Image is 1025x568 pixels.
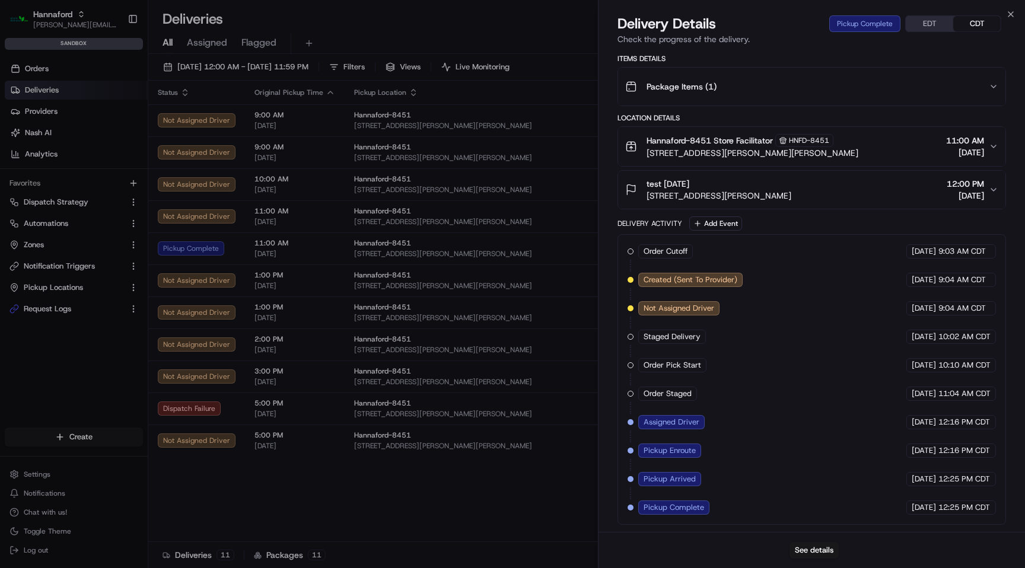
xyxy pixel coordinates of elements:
div: Location Details [617,113,1006,123]
p: Welcome 👋 [12,47,216,66]
span: Knowledge Base [24,172,91,184]
span: 10:02 AM CDT [938,331,991,342]
span: [DATE] [946,146,984,158]
button: Add Event [689,216,742,231]
span: [STREET_ADDRESS][PERSON_NAME][PERSON_NAME] [647,147,858,159]
span: 12:16 PM CDT [938,417,990,427]
span: Delivery Details [617,14,716,33]
span: 9:04 AM CDT [938,275,986,285]
span: Created (Sent To Provider) [644,275,737,285]
button: Start new chat [202,117,216,131]
span: 10:10 AM CDT [938,360,991,371]
span: Pickup Complete [644,502,704,513]
span: Pickup Enroute [644,445,696,456]
span: Order Staged [644,388,692,399]
div: Delivery Activity [617,219,682,228]
div: 📗 [12,173,21,183]
button: Package Items (1) [618,68,1005,106]
span: [DATE] [912,502,936,513]
span: Assigned Driver [644,417,699,427]
p: Check the progress of the delivery. [617,33,1006,45]
div: Start new chat [40,113,195,125]
span: Pickup Arrived [644,474,696,484]
span: 9:03 AM CDT [938,246,986,257]
span: [DATE] [947,190,984,202]
a: 📗Knowledge Base [7,167,96,189]
span: [DATE] [912,275,936,285]
span: [DATE] [912,360,936,371]
span: Pylon [118,201,144,210]
span: [DATE] [912,388,936,399]
span: 12:25 PM CDT [938,502,990,513]
input: Clear [31,76,196,89]
span: API Documentation [112,172,190,184]
button: test [DATE][STREET_ADDRESS][PERSON_NAME]12:00 PM[DATE] [618,171,1005,209]
span: Package Items ( 1 ) [647,81,717,92]
span: 12:00 PM [947,178,984,190]
span: [DATE] [912,331,936,342]
span: Not Assigned Driver [644,303,714,314]
span: [DATE] [912,246,936,257]
span: HNFD-8451 [789,136,829,145]
div: We're available if you need us! [40,125,150,135]
div: 💻 [100,173,110,183]
span: test [DATE] [647,178,689,190]
span: 11:04 AM CDT [938,388,991,399]
button: CDT [953,16,1001,31]
a: Powered byPylon [84,200,144,210]
button: See details [790,542,839,559]
span: 12:16 PM CDT [938,445,990,456]
span: 11:00 AM [946,135,984,146]
img: Nash [12,12,36,36]
img: 1736555255976-a54dd68f-1ca7-489b-9aae-adbdc363a1c4 [12,113,33,135]
span: 12:25 PM CDT [938,474,990,484]
span: 9:04 AM CDT [938,303,986,314]
span: Staged Delivery [644,331,701,342]
span: Hannaford-8451 Store Facilitator [647,135,773,146]
span: Order Cutoff [644,246,687,257]
button: Hannaford-8451 Store FacilitatorHNFD-8451[STREET_ADDRESS][PERSON_NAME][PERSON_NAME]11:00 AM[DATE] [618,127,1005,166]
a: 💻API Documentation [96,167,195,189]
span: [DATE] [912,445,936,456]
span: Order Pick Start [644,360,701,371]
span: [DATE] [912,474,936,484]
span: [DATE] [912,417,936,427]
span: [DATE] [912,303,936,314]
div: Items Details [617,54,1006,63]
span: [STREET_ADDRESS][PERSON_NAME] [647,190,791,202]
button: EDT [906,16,953,31]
